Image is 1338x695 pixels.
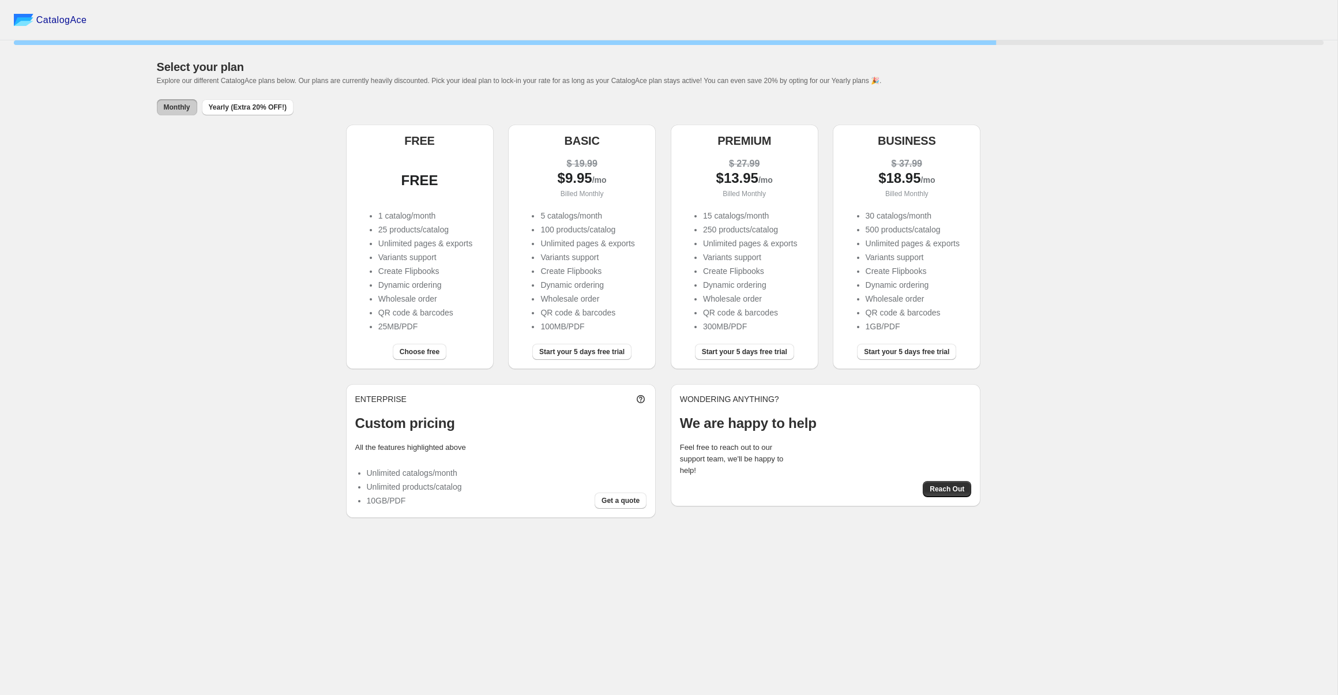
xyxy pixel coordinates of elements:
[378,307,472,318] li: QR code & barcodes
[602,496,640,505] span: Get a quote
[866,321,960,332] li: 1GB/PDF
[703,279,797,291] li: Dynamic ordering
[866,265,960,277] li: Create Flipbooks
[539,347,625,356] span: Start your 5 days free trial
[517,172,647,186] div: $ 9.95
[400,347,439,356] span: Choose free
[695,344,794,360] button: Start your 5 days free trial
[703,224,797,235] li: 250 products/catalog
[378,279,472,291] li: Dynamic ordering
[842,172,971,186] div: $ 18.95
[703,238,797,249] li: Unlimited pages & exports
[866,238,960,249] li: Unlimited pages & exports
[540,293,634,305] li: Wholesale order
[680,393,972,405] p: WONDERING ANYTHING?
[866,279,960,291] li: Dynamic ordering
[14,14,33,26] img: catalog ace
[378,293,472,305] li: Wholesale order
[378,251,472,263] li: Variants support
[595,493,647,509] button: Get a quote
[367,481,462,493] li: Unlimited products/catalog
[517,188,647,200] p: Billed Monthly
[517,158,647,170] div: $ 19.99
[921,175,935,185] span: /mo
[702,347,787,356] span: Start your 5 days free trial
[923,481,971,497] button: Reach Out
[680,172,809,186] div: $ 13.95
[378,210,472,221] li: 1 catalog/month
[540,321,634,332] li: 100MB/PDF
[393,344,446,360] button: Choose free
[378,224,472,235] li: 25 products/catalog
[355,414,647,433] p: Custom pricing
[540,279,634,291] li: Dynamic ordering
[703,251,797,263] li: Variants support
[592,175,607,185] span: /mo
[355,175,484,186] div: FREE
[866,307,960,318] li: QR code & barcodes
[404,134,435,148] h5: FREE
[540,307,634,318] li: QR code & barcodes
[378,238,472,249] li: Unlimited pages & exports
[355,393,407,405] p: ENTERPRISE
[367,467,462,479] li: Unlimited catalogs/month
[717,134,771,148] h5: PREMIUM
[164,103,190,112] span: Monthly
[378,265,472,277] li: Create Flipbooks
[157,61,244,73] span: Select your plan
[866,210,960,221] li: 30 catalogs/month
[540,210,634,221] li: 5 catalogs/month
[703,293,797,305] li: Wholesale order
[209,103,287,112] span: Yearly (Extra 20% OFF!)
[703,210,797,221] li: 15 catalogs/month
[378,321,472,332] li: 25MB/PDF
[532,344,632,360] button: Start your 5 days free trial
[842,188,971,200] p: Billed Monthly
[540,251,634,263] li: Variants support
[680,158,809,170] div: $ 27.99
[866,251,960,263] li: Variants support
[355,443,466,452] label: All the features highlighted above
[842,158,971,170] div: $ 37.99
[680,442,795,476] p: Feel free to reach out to our support team, we'll be happy to help!
[857,344,956,360] button: Start your 5 days free trial
[703,307,797,318] li: QR code & barcodes
[540,238,634,249] li: Unlimited pages & exports
[157,77,882,85] span: Explore our different CatalogAce plans below. Our plans are currently heavily discounted. Pick yo...
[680,414,972,433] p: We are happy to help
[703,265,797,277] li: Create Flipbooks
[540,265,634,277] li: Create Flipbooks
[758,175,773,185] span: /mo
[703,321,797,332] li: 300MB/PDF
[564,134,599,148] h5: BASIC
[866,293,960,305] li: Wholesale order
[36,14,87,26] span: CatalogAce
[540,224,634,235] li: 100 products/catalog
[367,495,462,506] li: 10GB/PDF
[866,224,960,235] li: 500 products/catalog
[157,99,197,115] button: Monthly
[864,347,949,356] span: Start your 5 days free trial
[202,99,294,115] button: Yearly (Extra 20% OFF!)
[680,188,809,200] p: Billed Monthly
[930,484,964,494] span: Reach Out
[878,134,936,148] h5: BUSINESS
